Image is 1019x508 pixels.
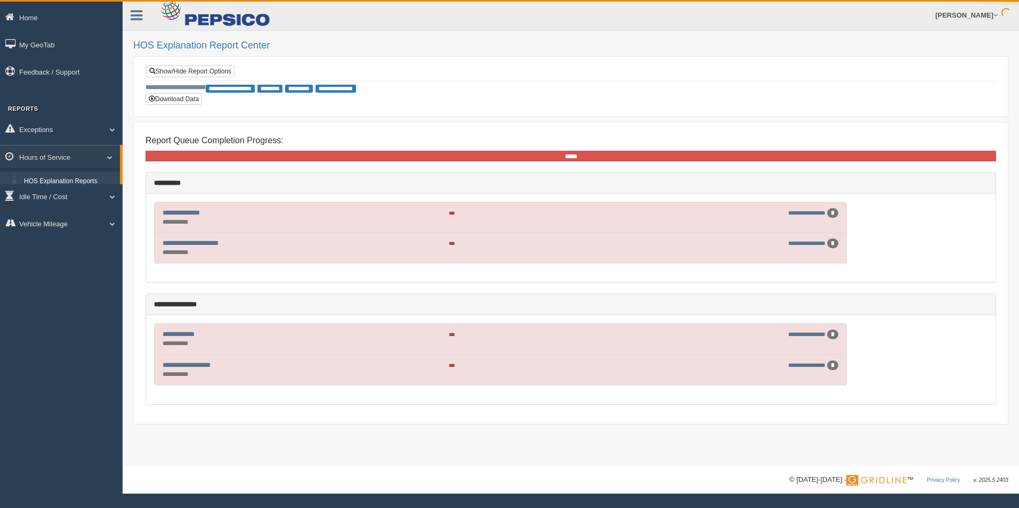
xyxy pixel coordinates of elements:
[789,474,1008,486] div: © [DATE]-[DATE] - ™
[974,477,1008,483] span: v. 2025.5.2403
[846,475,907,486] img: Gridline
[145,93,202,105] button: Download Data
[146,65,234,77] a: Show/Hide Report Options
[927,477,960,483] a: Privacy Policy
[19,172,120,191] a: HOS Explanation Reports
[133,40,1008,51] h2: HOS Explanation Report Center
[145,136,996,145] h4: Report Queue Completion Progress:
